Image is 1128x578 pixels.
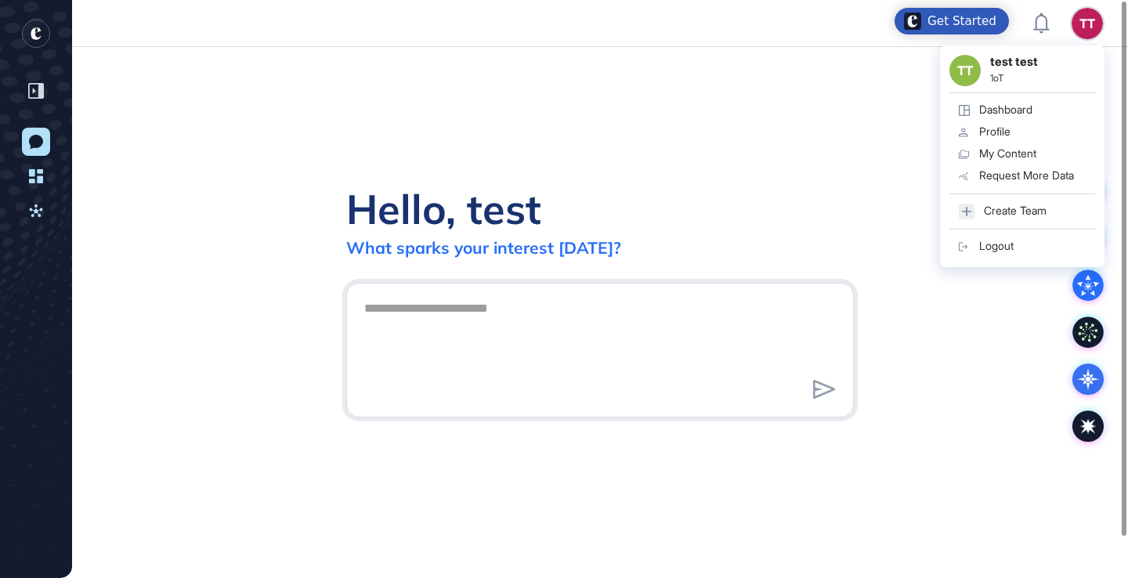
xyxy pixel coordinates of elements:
[346,237,621,258] div: What sparks your interest [DATE]?
[904,13,921,30] img: launcher-image-alternative-text
[895,8,1009,34] div: Open Get Started checklist
[1072,8,1103,39] button: tt
[22,20,50,48] div: entrapeer-logo
[346,183,541,234] div: Hello, test
[927,13,996,29] div: Get Started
